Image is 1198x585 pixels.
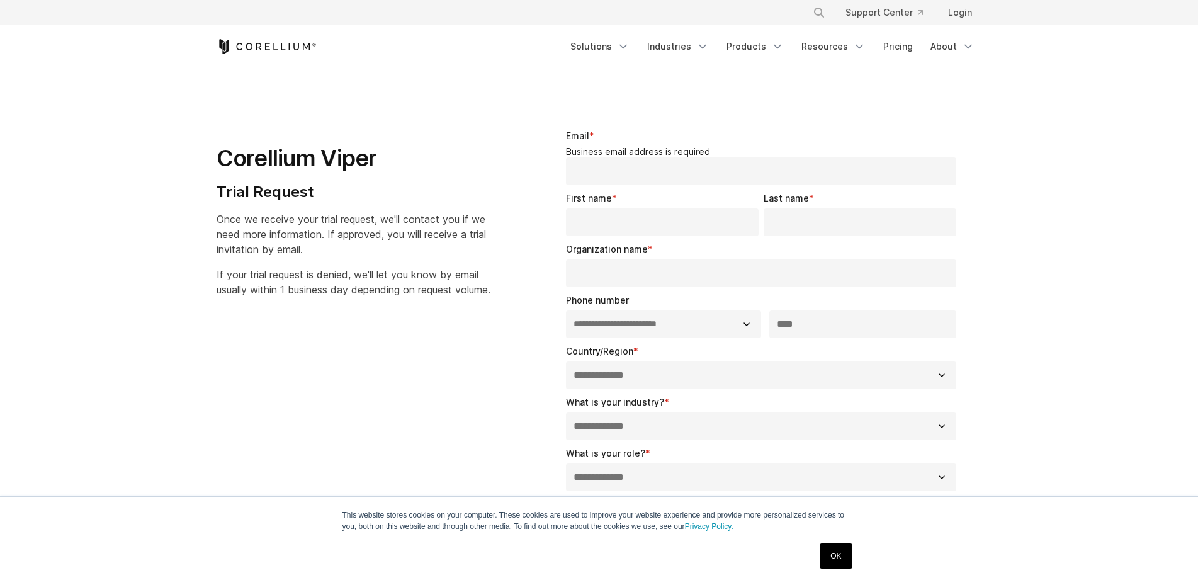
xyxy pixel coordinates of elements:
[798,1,982,24] div: Navigation Menu
[566,295,629,305] span: Phone number
[794,35,873,58] a: Resources
[876,35,920,58] a: Pricing
[835,1,933,24] a: Support Center
[566,193,612,203] span: First name
[764,193,809,203] span: Last name
[566,130,589,141] span: Email
[566,397,664,407] span: What is your industry?
[640,35,716,58] a: Industries
[563,35,982,58] div: Navigation Menu
[217,144,490,173] h1: Corellium Viper
[566,244,648,254] span: Organization name
[217,213,486,256] span: Once we receive your trial request, we'll contact you if we need more information. If approved, y...
[563,35,637,58] a: Solutions
[342,509,856,532] p: This website stores cookies on your computer. These cookies are used to improve your website expe...
[217,268,490,296] span: If your trial request is denied, we'll let you know by email usually within 1 business day depend...
[820,543,852,569] a: OK
[923,35,982,58] a: About
[808,1,830,24] button: Search
[685,522,733,531] a: Privacy Policy.
[566,146,962,157] legend: Business email address is required
[217,39,317,54] a: Corellium Home
[566,346,633,356] span: Country/Region
[217,183,490,202] h4: Trial Request
[566,448,645,458] span: What is your role?
[938,1,982,24] a: Login
[719,35,791,58] a: Products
